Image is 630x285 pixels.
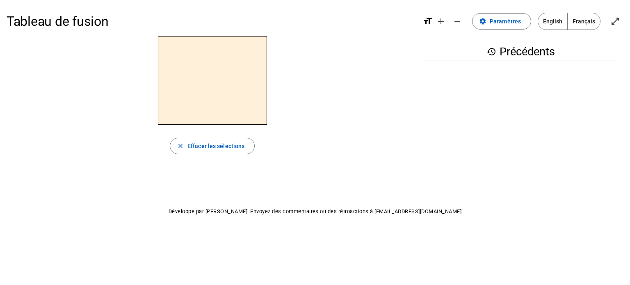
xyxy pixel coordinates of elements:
[490,16,521,26] span: Paramètres
[436,16,446,26] mat-icon: add
[538,13,600,30] mat-button-toggle-group: Language selection
[177,142,184,150] mat-icon: close
[7,207,623,217] p: Développé par [PERSON_NAME]. Envoyez des commentaires ou des rétroactions à [EMAIL_ADDRESS][DOMAI...
[449,13,466,30] button: Diminuer la taille de la police
[486,47,496,57] mat-icon: history
[170,138,255,154] button: Effacer les sélections
[568,13,600,30] span: Français
[425,43,617,61] h3: Précédents
[538,13,567,30] span: English
[433,13,449,30] button: Augmenter la taille de la police
[452,16,462,26] mat-icon: remove
[607,13,623,30] button: Entrer en plein écran
[187,141,244,151] span: Effacer les sélections
[472,13,531,30] button: Paramètres
[423,16,433,26] mat-icon: format_size
[7,8,416,34] h1: Tableau de fusion
[479,18,486,25] mat-icon: settings
[610,16,620,26] mat-icon: open_in_full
